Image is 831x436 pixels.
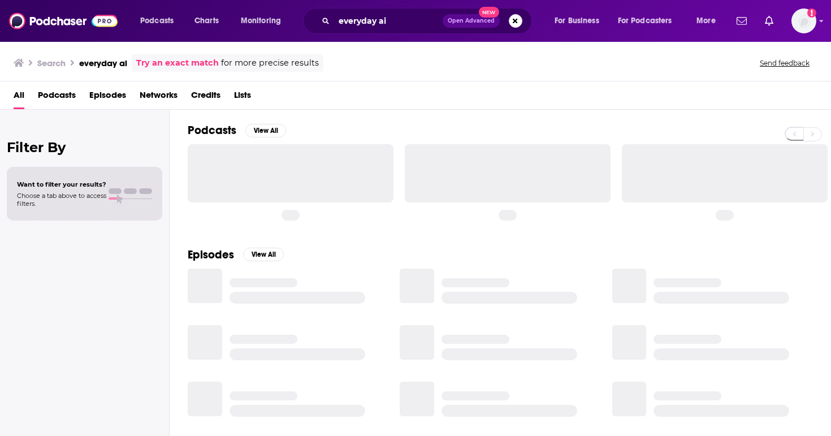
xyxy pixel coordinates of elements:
[756,58,813,68] button: Send feedback
[243,248,284,261] button: View All
[241,13,281,29] span: Monitoring
[334,12,443,30] input: Search podcasts, credits, & more...
[611,12,689,30] button: open menu
[140,13,174,29] span: Podcasts
[696,13,716,29] span: More
[314,8,543,34] div: Search podcasts, credits, & more...
[732,11,751,31] a: Show notifications dropdown
[187,12,226,30] a: Charts
[89,86,126,109] a: Episodes
[132,12,188,30] button: open menu
[760,11,778,31] a: Show notifications dropdown
[188,248,284,262] a: EpisodesView All
[14,86,24,109] a: All
[221,57,319,70] span: for more precise results
[448,18,495,24] span: Open Advanced
[234,86,251,109] a: Lists
[233,12,296,30] button: open menu
[618,13,672,29] span: For Podcasters
[79,58,127,68] h3: everyday ai
[555,13,599,29] span: For Business
[38,86,76,109] a: Podcasts
[547,12,613,30] button: open menu
[17,180,106,188] span: Want to filter your results?
[689,12,730,30] button: open menu
[791,8,816,33] button: Show profile menu
[443,14,500,28] button: Open AdvancedNew
[191,86,220,109] a: Credits
[188,248,234,262] h2: Episodes
[188,123,286,137] a: PodcastsView All
[188,123,236,137] h2: Podcasts
[245,124,286,137] button: View All
[791,8,816,33] img: User Profile
[136,57,219,70] a: Try an exact match
[194,13,219,29] span: Charts
[140,86,178,109] a: Networks
[7,139,162,156] h2: Filter By
[9,10,118,32] img: Podchaser - Follow, Share and Rate Podcasts
[37,58,66,68] h3: Search
[807,8,816,18] svg: Add a profile image
[791,8,816,33] span: Logged in as Simran12080
[479,7,499,18] span: New
[17,192,106,208] span: Choose a tab above to access filters.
